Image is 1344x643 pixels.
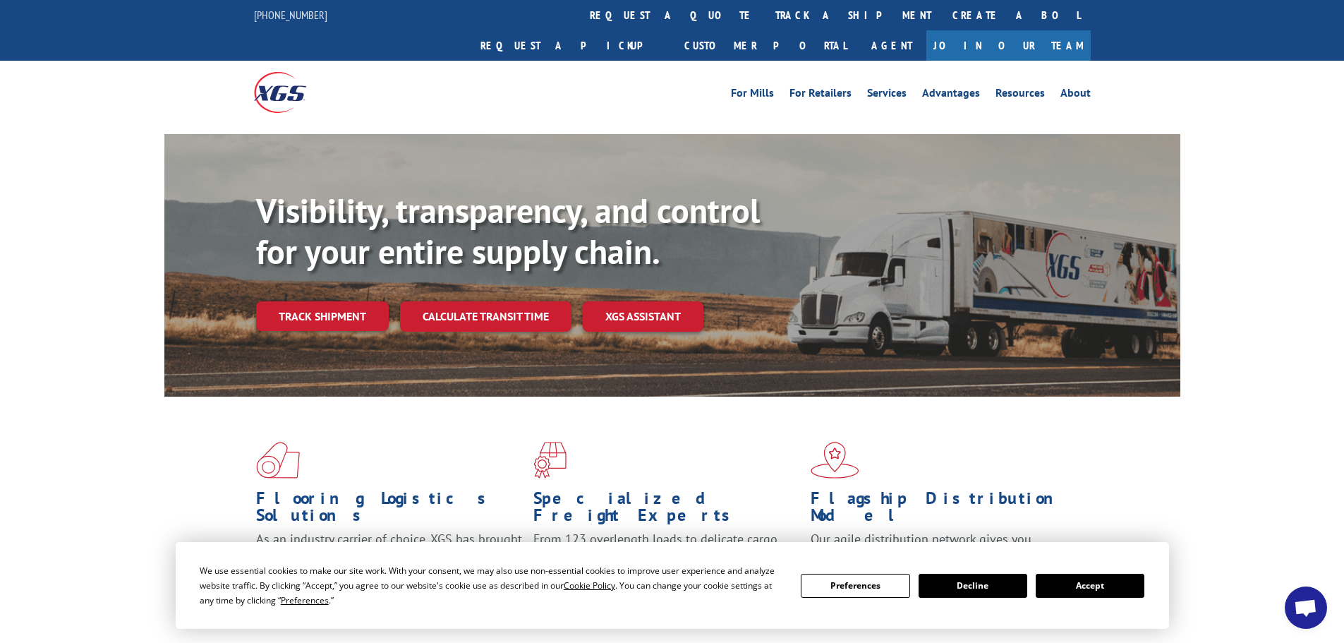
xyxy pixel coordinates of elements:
[867,88,907,103] a: Services
[919,574,1027,598] button: Decline
[811,490,1077,531] h1: Flagship Distribution Model
[995,88,1045,103] a: Resources
[533,442,567,479] img: xgs-icon-focused-on-flooring-red
[256,531,522,581] span: As an industry carrier of choice, XGS has brought innovation and dedication to flooring logistics...
[811,531,1070,564] span: Our agile distribution network gives you nationwide inventory management on demand.
[256,188,760,273] b: Visibility, transparency, and control for your entire supply chain.
[256,442,300,479] img: xgs-icon-total-supply-chain-intelligence-red
[256,490,523,531] h1: Flooring Logistics Solutions
[281,594,329,606] span: Preferences
[926,30,1091,61] a: Join Our Team
[1060,88,1091,103] a: About
[731,88,774,103] a: For Mills
[1036,574,1144,598] button: Accept
[400,301,571,332] a: Calculate transit time
[811,442,859,479] img: xgs-icon-flagship-distribution-model-red
[583,301,703,332] a: XGS ASSISTANT
[801,574,909,598] button: Preferences
[674,30,857,61] a: Customer Portal
[789,88,852,103] a: For Retailers
[533,490,800,531] h1: Specialized Freight Experts
[564,579,615,591] span: Cookie Policy
[857,30,926,61] a: Agent
[200,563,784,608] div: We use essential cookies to make our site work. With your consent, we may also use non-essential ...
[254,8,327,22] a: [PHONE_NUMBER]
[1285,587,1327,629] div: Open chat
[533,531,800,594] p: From 123 overlength loads to delicate cargo, our experienced staff knows the best way to move you...
[256,301,389,331] a: Track shipment
[922,88,980,103] a: Advantages
[470,30,674,61] a: Request a pickup
[176,542,1169,629] div: Cookie Consent Prompt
